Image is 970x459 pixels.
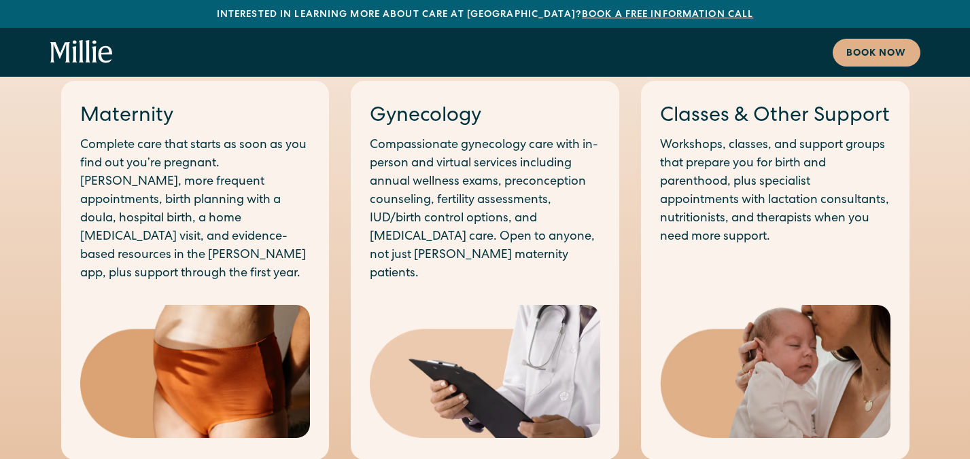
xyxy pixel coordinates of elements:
a: home [50,40,113,65]
p: Workshops, classes, and support groups that prepare you for birth and parenthood, plus specialist... [660,136,890,246]
a: Book a free information call [582,10,753,20]
img: Mother gently kissing her newborn's head, capturing a tender moment of love and early bonding in ... [660,305,890,439]
div: Book now [846,47,907,61]
h3: Gynecology [370,103,600,131]
h3: Classes & Other Support [660,103,890,131]
p: Complete care that starts as soon as you find out you’re pregnant. [PERSON_NAME], more frequent a... [80,136,311,283]
p: Compassionate gynecology care with in-person and virtual services including annual wellness exams... [370,136,600,283]
img: Close-up of a woman's midsection wearing high-waisted postpartum underwear, highlighting comfort ... [80,305,311,439]
a: Book now [833,39,920,67]
h3: Maternity [80,103,311,131]
img: Medical professional in a white coat holding a clipboard, representing expert care and diagnosis ... [370,305,600,439]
